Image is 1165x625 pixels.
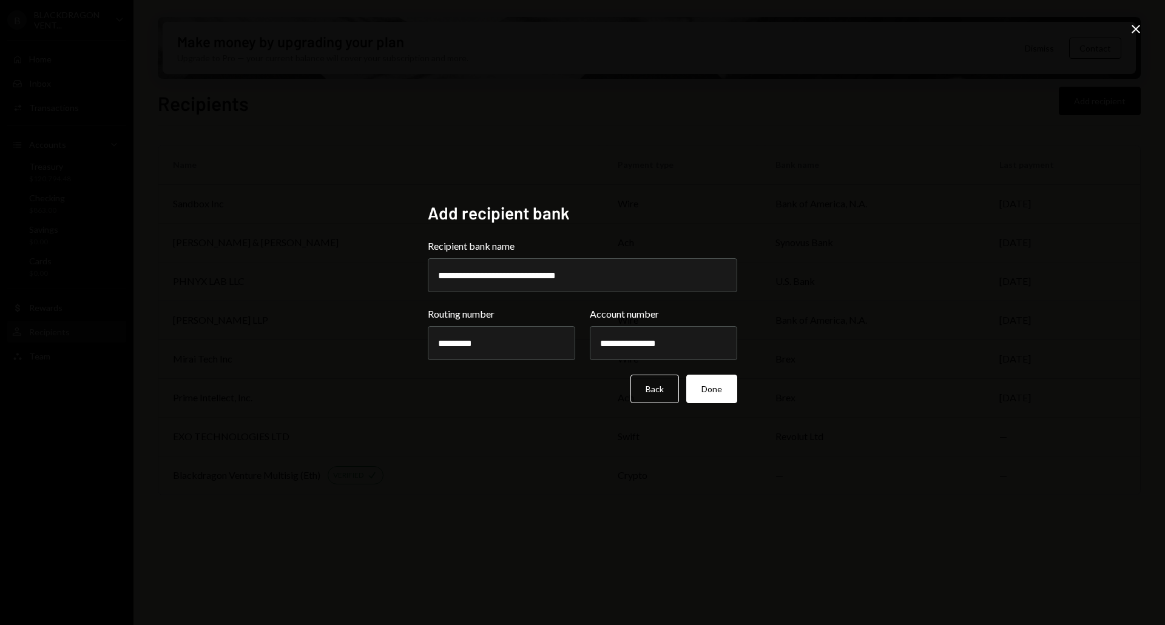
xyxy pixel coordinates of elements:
label: Routing number [428,307,575,321]
label: Account number [590,307,737,321]
button: Back [630,375,679,403]
label: Recipient bank name [428,239,737,253]
button: Done [686,375,737,403]
h2: Add recipient bank [428,201,737,225]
